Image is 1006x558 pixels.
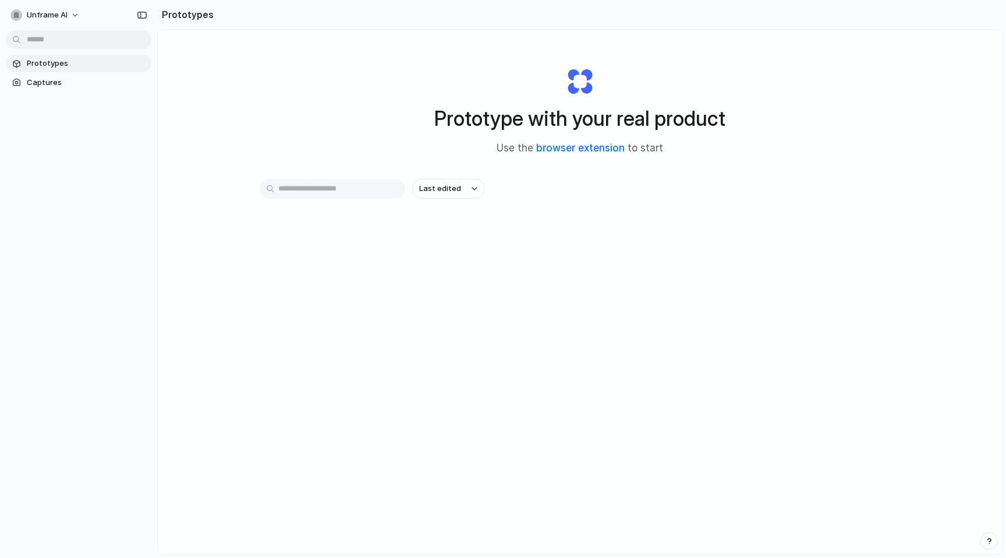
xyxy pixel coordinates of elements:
h2: Prototypes [157,8,214,22]
button: Unframe AI [6,6,86,24]
a: Captures [6,74,151,91]
button: Last edited [412,179,484,199]
span: Unframe AI [27,9,68,21]
span: Prototypes [27,58,147,69]
span: Use the to start [497,141,663,156]
span: Last edited [419,183,461,195]
a: Prototypes [6,55,151,72]
a: browser extension [536,142,625,154]
h1: Prototype with your real product [434,103,725,134]
span: Captures [27,77,147,89]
